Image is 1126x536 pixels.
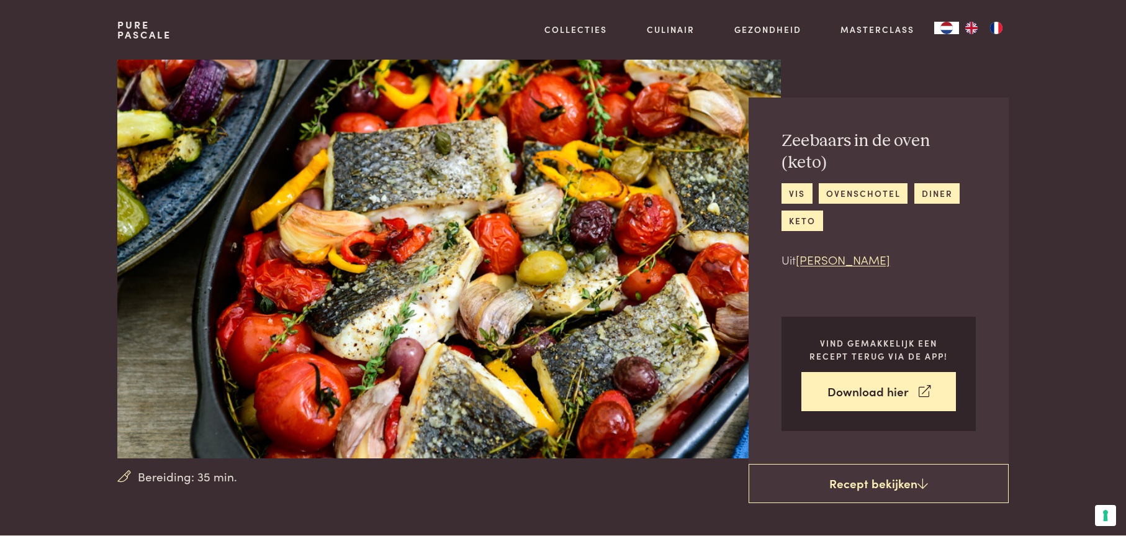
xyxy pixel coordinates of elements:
[796,251,890,268] a: [PERSON_NAME]
[781,251,976,269] p: Uit
[959,22,984,34] a: EN
[801,372,956,411] a: Download hier
[781,183,812,204] a: vis
[984,22,1009,34] a: FR
[138,468,237,486] span: Bereiding: 35 min.
[781,130,976,173] h2: Zeebaars in de oven (keto)
[117,20,171,40] a: PurePascale
[734,23,801,36] a: Gezondheid
[801,337,956,362] p: Vind gemakkelijk een recept terug via de app!
[544,23,607,36] a: Collecties
[934,22,959,34] a: NL
[749,464,1009,504] a: Recept bekijken
[934,22,959,34] div: Language
[647,23,695,36] a: Culinair
[117,60,781,458] img: Zeebaars in de oven (keto)
[934,22,1009,34] aside: Language selected: Nederlands
[781,211,822,231] a: keto
[959,22,1009,34] ul: Language list
[914,183,960,204] a: diner
[840,23,914,36] a: Masterclass
[819,183,908,204] a: ovenschotel
[1095,505,1116,526] button: Uw voorkeuren voor toestemming voor trackingtechnologieën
